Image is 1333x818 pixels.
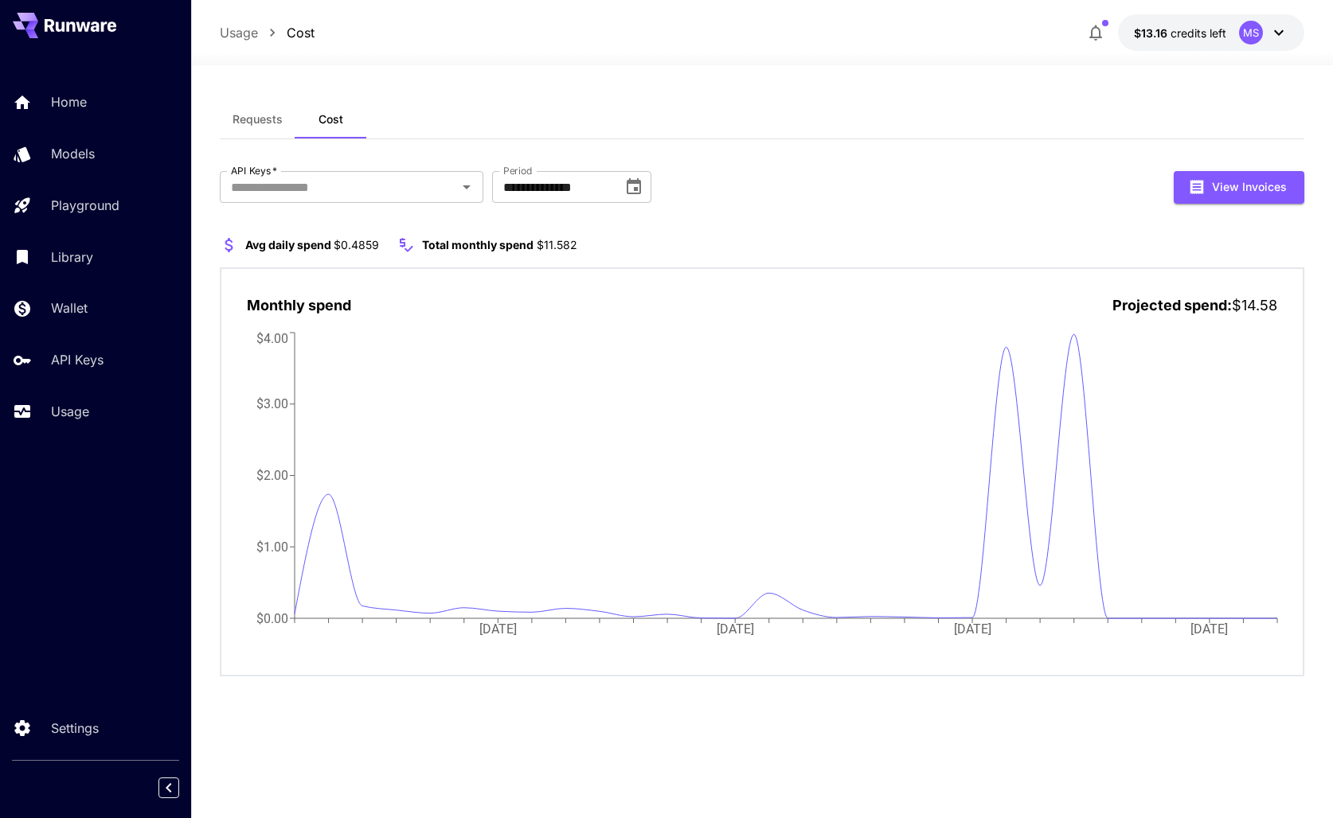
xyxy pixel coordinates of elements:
span: Total monthly spend [422,238,534,251]
p: Models [51,144,95,163]
p: API Keys [51,350,104,369]
p: Library [51,247,93,267]
button: Choose date, selected date is Sep 1, 2025 [618,171,650,203]
span: Cost [319,112,343,127]
a: Cost [287,23,315,42]
label: Period [503,164,533,177]
span: $0.4859 [334,238,379,251]
label: API Keys [231,164,277,177]
a: View Invoices [1174,178,1304,193]
div: MS [1239,21,1263,45]
tspan: $4.00 [256,330,288,345]
tspan: [DATE] [717,621,754,637]
tspan: $1.00 [256,539,288,554]
a: Usage [220,23,258,42]
span: credits left [1171,26,1226,40]
tspan: $2.00 [256,468,288,483]
p: Monthly spend [247,294,351,316]
nav: breadcrumb [220,23,315,42]
button: Open [455,176,478,198]
span: Avg daily spend [245,238,331,251]
div: $13.1598 [1134,25,1226,41]
tspan: $0.00 [256,610,288,625]
tspan: $3.00 [256,396,288,411]
button: View Invoices [1174,171,1304,204]
p: Home [51,92,87,111]
span: $14.58 [1232,297,1277,314]
p: Usage [51,402,89,421]
tspan: [DATE] [479,621,517,637]
span: $11.582 [537,238,577,251]
tspan: [DATE] [1190,621,1228,637]
div: Collapse sidebar [170,773,191,802]
p: Playground [51,196,119,215]
p: Settings [51,719,99,738]
p: Wallet [51,298,88,317]
span: Requests [233,112,283,127]
button: $13.1598MS [1118,14,1304,51]
button: Collapse sidebar [158,777,179,798]
span: $13.16 [1134,26,1171,40]
span: Projected spend: [1112,297,1232,314]
tspan: [DATE] [953,621,991,637]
